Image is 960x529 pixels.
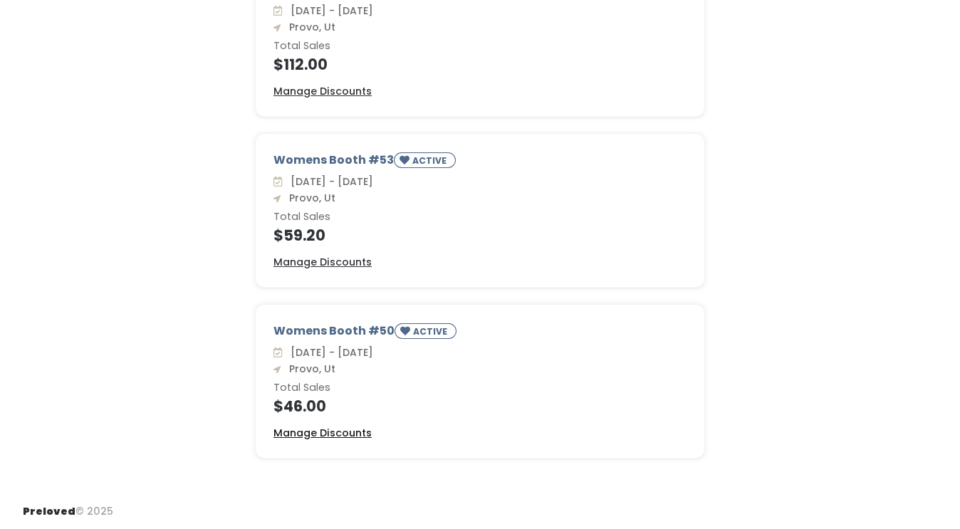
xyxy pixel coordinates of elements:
u: Manage Discounts [273,84,372,98]
u: Manage Discounts [273,426,372,440]
a: Manage Discounts [273,84,372,99]
u: Manage Discounts [273,255,372,269]
span: [DATE] - [DATE] [285,345,373,360]
h6: Total Sales [273,382,687,394]
h6: Total Sales [273,41,687,52]
small: ACTIVE [412,154,449,167]
span: Preloved [23,504,75,518]
h4: $112.00 [273,56,687,73]
a: Manage Discounts [273,255,372,270]
div: © 2025 [23,493,113,519]
span: Provo, Ut [283,20,335,34]
small: ACTIVE [413,325,450,337]
a: Manage Discounts [273,426,372,441]
span: [DATE] - [DATE] [285,174,373,189]
h4: $59.20 [273,227,687,243]
span: Provo, Ut [283,191,335,205]
div: Womens Booth #50 [273,323,687,345]
span: Provo, Ut [283,362,335,376]
div: Womens Booth #53 [273,152,687,174]
h6: Total Sales [273,211,687,223]
span: [DATE] - [DATE] [285,4,373,18]
h4: $46.00 [273,398,687,414]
